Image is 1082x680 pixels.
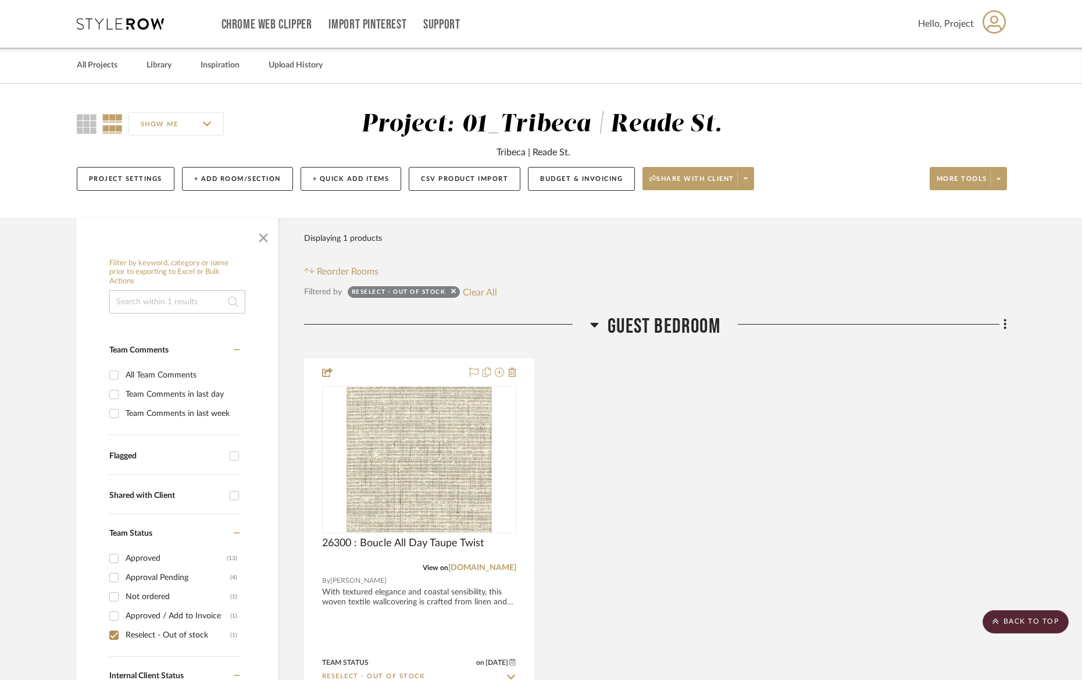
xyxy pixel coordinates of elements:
[230,588,237,606] div: (1)
[126,626,230,645] div: Reselect - Out of stock
[322,575,330,586] span: By
[497,145,570,159] div: Tribeca | Reade St.
[304,265,379,279] button: Reorder Rooms
[330,575,387,586] span: [PERSON_NAME]
[322,657,369,668] div: Team Status
[423,564,448,571] span: View on
[222,20,312,30] a: Chrome Web Clipper
[230,626,237,645] div: (1)
[109,290,245,314] input: Search within 1 results
[269,58,323,73] a: Upload History
[323,386,516,533] div: 0
[109,529,152,537] span: Team Status
[147,58,172,73] a: Library
[930,167,1007,190] button: More tools
[126,568,230,587] div: Approval Pending
[937,175,987,192] span: More tools
[77,167,174,191] button: Project Settings
[126,588,230,606] div: Not ordered
[328,20,406,30] a: Import Pinterest
[109,491,224,501] div: Shared with Client
[227,549,237,568] div: (13)
[230,568,237,587] div: (4)
[642,167,754,190] button: Share with client
[252,224,275,247] button: Close
[448,564,516,572] a: [DOMAIN_NAME]
[528,167,635,191] button: Budget & Invoicing
[126,607,230,625] div: Approved / Add to Invoice
[463,284,497,300] button: Clear All
[352,288,446,300] div: Reselect - Out of stock
[304,227,382,250] div: Displaying 1 products
[230,607,237,625] div: (1)
[918,17,974,31] span: Hello, Project
[484,658,509,667] span: [DATE]
[77,58,117,73] a: All Projects
[649,175,734,192] span: Share with client
[476,659,484,666] span: on
[301,167,402,191] button: + Quick Add Items
[126,366,237,384] div: All Team Comments
[109,346,169,354] span: Team Comments
[983,610,1069,633] scroll-to-top-button: BACK TO TOP
[109,672,184,680] span: Internal Client Status
[126,549,227,568] div: Approved
[317,265,378,279] span: Reorder Rooms
[182,167,293,191] button: + Add Room/Section
[126,385,237,404] div: Team Comments in last day
[423,20,460,30] a: Support
[322,537,484,550] span: 26300 : Boucle All Day Taupe Twist
[126,404,237,423] div: Team Comments in last week
[608,314,720,339] span: Guest Bedroom
[409,167,520,191] button: CSV Product Import
[347,387,492,532] img: 26300 : Boucle All Day Taupe Twist
[109,259,245,286] h6: Filter by keyword, category or name prior to exporting to Excel or Bulk Actions
[109,451,224,461] div: Flagged
[304,286,342,298] div: Filtered by
[361,112,722,137] div: Project: 01_Tribeca | Reade St.
[201,58,240,73] a: Inspiration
